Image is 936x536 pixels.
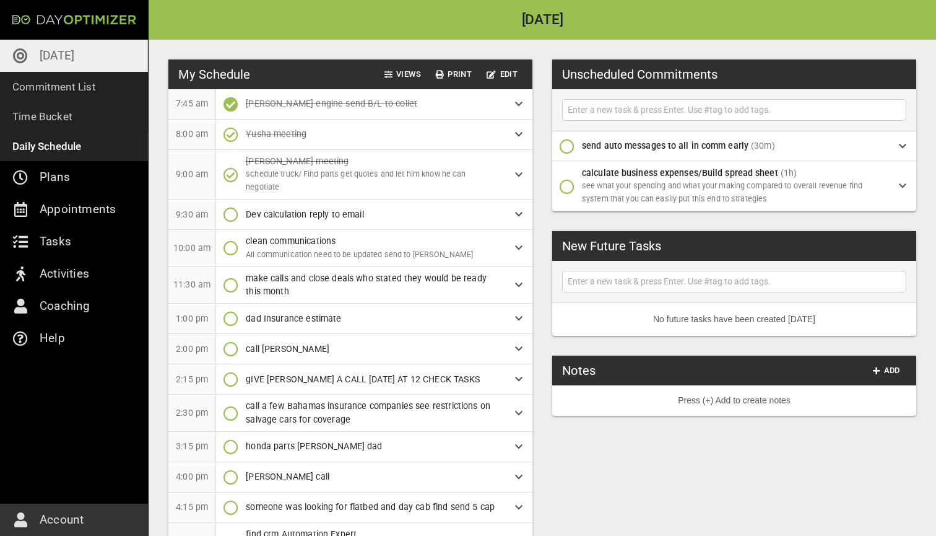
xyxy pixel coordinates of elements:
p: [DATE] [40,46,74,66]
p: Press (+) Add to create notes [562,394,906,407]
p: 9:30 am [176,208,208,221]
span: [PERSON_NAME] engine send B/L to collet [246,99,417,108]
div: honda parts [PERSON_NAME] dad [216,432,532,462]
div: calculate business expenses/Build spread sheet(1h)see what your spending and what your making com... [552,161,916,211]
p: 4:00 pm [176,470,208,483]
span: gIVE [PERSON_NAME] A CALL [DATE] AT 12 CHECK TASKS [246,374,480,384]
button: Edit [482,65,522,84]
p: 4:15 pm [176,501,208,514]
input: Enter a new task & press Enter. Use #tag to add tags. [565,102,903,118]
p: Daily Schedule [12,138,82,155]
p: 3:15 pm [176,440,208,453]
div: send auto messages to all in comm early(30m) [552,131,916,161]
span: calculate business expenses/Build spread sheet [582,168,778,178]
div: [PERSON_NAME] engine send B/L to collet [216,89,532,119]
div: dad Insurance estimate [216,304,532,333]
h2: [DATE] [149,13,936,27]
p: 1:00 pm [176,312,208,325]
span: Edit [487,68,518,82]
span: call [PERSON_NAME] [246,344,329,354]
div: clean communicationsAll communication need to be updated send to [PERSON_NAME] [216,230,532,266]
span: Dev calculation reply to email [246,209,364,219]
span: (30m) [751,141,775,151]
div: someone was looking for flatbed and day cab find send 5 cap [216,493,532,522]
p: 11:30 am [173,278,210,291]
p: 2:30 pm [176,406,208,420]
p: Time Bucket [12,108,72,125]
div: [PERSON_NAME] call [216,462,532,492]
span: Yusha meeting [246,129,306,139]
h3: New Future Tasks [562,237,661,255]
p: 2:00 pm [176,343,208,356]
span: send auto messages to all in comm early [582,141,748,151]
span: someone was looking for flatbed and day cab find send 5 cap [246,502,495,512]
h3: Unscheduled Commitments [562,65,717,84]
p: Account [40,510,84,530]
button: Views [379,65,426,84]
p: Coaching [40,296,90,316]
p: Activities [40,264,89,284]
p: 10:00 am [173,242,210,255]
h3: My Schedule [178,65,250,84]
span: honda parts [PERSON_NAME] dad [246,441,382,451]
p: 8:00 am [176,128,208,141]
input: Enter a new task & press Enter. Use #tag to add tags. [565,274,903,289]
button: Add [867,361,906,380]
p: 2:15 pm [176,373,208,386]
div: Dev calculation reply to email [216,200,532,229]
p: Commitment List [12,78,96,95]
span: make calls and close deals who stated they would be ready this month [246,273,487,296]
span: (1h) [781,168,797,178]
span: call a few Bahamas insurance companies see restrictions on salvage cars for coverage [246,401,490,424]
span: clean communications [246,236,336,246]
p: 9:00 am [176,168,208,181]
li: No future tasks have been created [DATE] [552,303,916,336]
img: Day Optimizer [12,15,136,25]
p: 7:45 am [176,97,208,110]
span: Add [872,364,901,378]
span: Print [436,68,472,82]
p: Help [40,328,65,348]
span: [PERSON_NAME] meeting [246,156,349,166]
span: All communication need to be updated send to [PERSON_NAME] [246,250,473,259]
div: gIVE [PERSON_NAME] A CALL [DATE] AT 12 CHECK TASKS [216,364,532,394]
h3: Notes [562,361,596,380]
div: make calls and close deals who stated they would be ready this month [216,267,532,304]
div: call [PERSON_NAME] [216,334,532,364]
p: Tasks [40,232,71,252]
p: Appointments [40,200,116,219]
button: Print [431,65,477,84]
span: Views [384,68,421,82]
div: Yusha meeting [216,120,532,149]
span: see what your spending and what your making compared to overall revenue find system that you can ... [582,181,862,203]
span: schedule truck/ Find parts get quotes and let him know he can negotiate [246,169,466,191]
span: [PERSON_NAME] call [246,472,329,481]
div: call a few Bahamas insurance companies see restrictions on salvage cars for coverage [216,395,532,431]
span: dad Insurance estimate [246,314,341,323]
div: [PERSON_NAME] meetingschedule truck/ Find parts get quotes and let him know he can negotiate [216,150,532,199]
p: Plans [40,167,70,187]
